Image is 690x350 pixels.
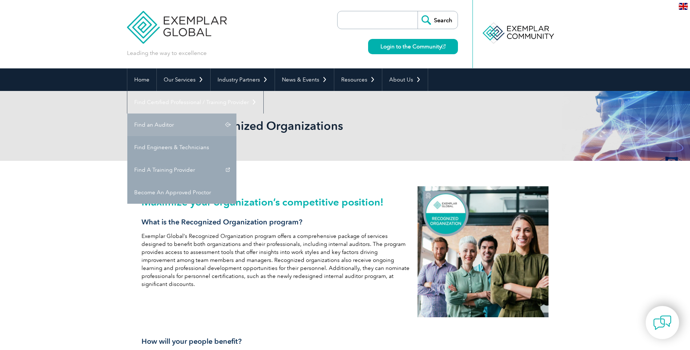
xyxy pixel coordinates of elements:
[418,186,549,317] img: recognized organization
[127,114,236,136] a: Find an Auditor
[368,39,458,54] a: Login to the Community
[127,120,432,132] h2: Programs for Recognized Organizations
[679,3,688,10] img: en
[127,136,236,159] a: Find Engineers & Technicians
[157,68,210,91] a: Our Services
[141,196,384,208] span: Maximize your organization’s competitive position!
[418,11,458,29] input: Search
[442,44,446,48] img: open_square.png
[127,159,236,181] a: Find A Training Provider
[382,68,428,91] a: About Us
[127,49,207,57] p: Leading the way to excellence
[334,68,382,91] a: Resources
[127,181,236,204] a: Become An Approved Proctor
[653,314,671,332] img: contact-chat.png
[275,68,334,91] a: News & Events
[141,232,411,288] p: Exemplar Global’s Recognized Organization program offers a comprehensive package of services desi...
[141,337,242,346] span: How will your people benefit?
[211,68,275,91] a: Industry Partners
[127,91,263,114] a: Find Certified Professional / Training Provider
[141,218,411,227] h3: What is the Recognized Organization program?
[127,68,156,91] a: Home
